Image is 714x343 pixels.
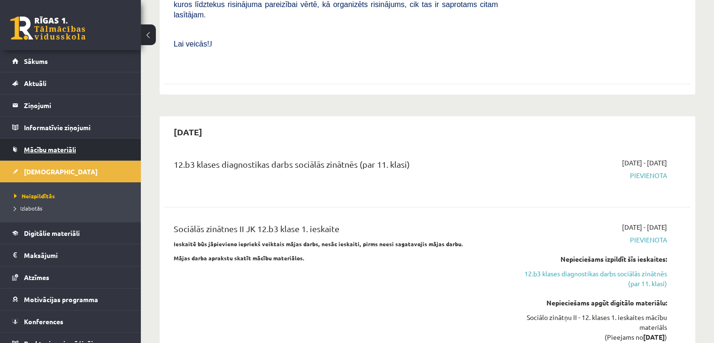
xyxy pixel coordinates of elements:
[174,158,498,175] div: 12.b3 klases diagnostikas darbs sociālās zinātnēs (par 11. klasi)
[12,244,129,266] a: Maksājumi
[12,161,129,182] a: [DEMOGRAPHIC_DATA]
[174,222,498,240] div: Sociālās zinātnes II JK 12.b3 klase 1. ieskaite
[622,222,667,232] span: [DATE] - [DATE]
[12,311,129,332] a: Konferences
[14,204,131,212] a: Izlabotās
[24,94,129,116] legend: Ziņojumi
[643,333,665,341] strong: [DATE]
[12,94,129,116] a: Ziņojumi
[24,317,63,326] span: Konferences
[14,192,131,200] a: Neizpildītās
[174,240,463,248] strong: Ieskaitē būs jāpievieno iepriekš veiktais mājas darbs, nesāc ieskaiti, pirms neesi sagatavojis mā...
[512,171,667,180] span: Pievienota
[14,192,55,200] span: Neizpildītās
[24,167,98,176] span: [DEMOGRAPHIC_DATA]
[164,121,212,143] h2: [DATE]
[24,295,98,304] span: Motivācijas programma
[12,117,129,138] a: Informatīvie ziņojumi
[512,312,667,342] div: Sociālo zinātņu II - 12. klases 1. ieskaites mācību materiāls (Pieejams no )
[12,222,129,244] a: Digitālie materiāli
[24,244,129,266] legend: Maksājumi
[12,266,129,288] a: Atzīmes
[24,145,76,154] span: Mācību materiāli
[10,16,85,40] a: Rīgas 1. Tālmācības vidusskola
[24,57,48,65] span: Sākums
[622,158,667,168] span: [DATE] - [DATE]
[512,235,667,245] span: Pievienota
[24,117,129,138] legend: Informatīvie ziņojumi
[12,50,129,72] a: Sākums
[24,229,80,237] span: Digitālie materiāli
[14,204,42,212] span: Izlabotās
[174,40,209,48] span: Lai veicās!
[24,273,49,281] span: Atzīmes
[512,269,667,288] a: 12.b3 klases diagnostikas darbs sociālās zinātnēs (par 11. klasi)
[512,298,667,308] div: Nepieciešams apgūt digitālo materiālu:
[12,72,129,94] a: Aktuāli
[512,254,667,264] div: Nepieciešams izpildīt šīs ieskaites:
[12,139,129,160] a: Mācību materiāli
[24,79,46,87] span: Aktuāli
[209,40,212,48] span: J
[12,288,129,310] a: Motivācijas programma
[174,254,305,262] strong: Mājas darba aprakstu skatīt mācību materiālos.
